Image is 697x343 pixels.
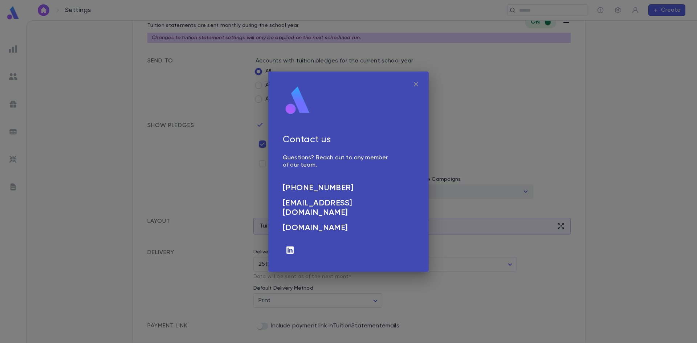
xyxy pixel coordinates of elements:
a: [EMAIL_ADDRESS][DOMAIN_NAME] [283,199,390,217]
h5: Contact us [283,135,390,146]
img: logo [283,86,313,115]
a: [PHONE_NUMBER] [283,183,390,193]
a: [DOMAIN_NAME] [283,223,390,233]
p: Questions? Reach out to any member of our team. [283,154,390,169]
